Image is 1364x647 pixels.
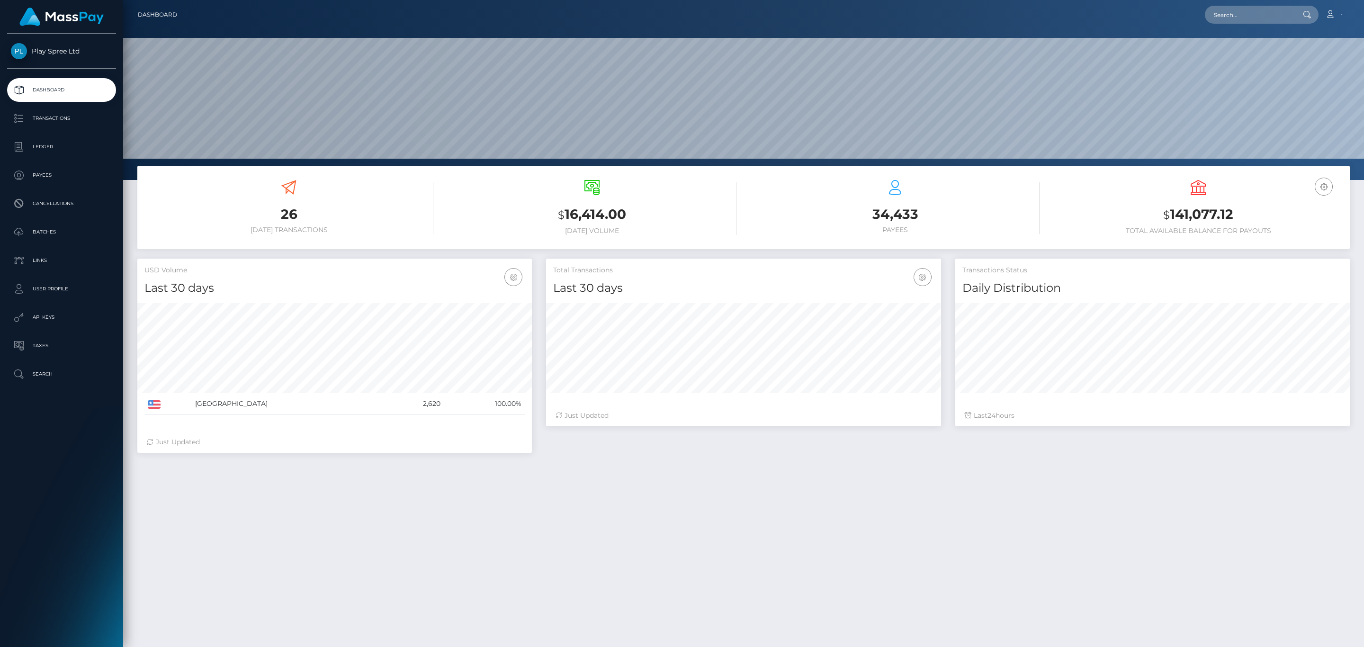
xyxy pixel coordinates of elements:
a: Dashboard [7,78,116,102]
div: Just Updated [556,411,931,421]
h6: [DATE] Transactions [144,226,433,234]
a: Dashboard [138,5,177,25]
h5: Total Transactions [553,266,933,275]
h3: 26 [144,205,433,224]
p: API Keys [11,310,112,324]
h4: Daily Distribution [962,280,1343,297]
a: Batches [7,220,116,244]
h6: Payees [751,226,1040,234]
a: Cancellations [7,192,116,216]
small: $ [1163,208,1170,222]
a: Links [7,249,116,272]
a: Search [7,362,116,386]
input: Search... [1205,6,1294,24]
div: Last hours [965,411,1340,421]
h4: Last 30 days [144,280,525,297]
img: MassPay Logo [19,8,104,26]
p: Batches [11,225,112,239]
p: Payees [11,168,112,182]
h6: Total Available Balance for Payouts [1054,227,1343,235]
img: Play Spree Ltd [11,43,27,59]
td: 2,620 [385,393,444,415]
p: Ledger [11,140,112,154]
h6: [DATE] Volume [448,227,736,235]
p: User Profile [11,282,112,296]
span: 24 [987,411,996,420]
h5: USD Volume [144,266,525,275]
a: Ledger [7,135,116,159]
a: Taxes [7,334,116,358]
a: User Profile [7,277,116,301]
h3: 141,077.12 [1054,205,1343,225]
p: Dashboard [11,83,112,97]
p: Links [11,253,112,268]
p: Search [11,367,112,381]
h5: Transactions Status [962,266,1343,275]
a: API Keys [7,306,116,329]
div: Just Updated [147,437,522,447]
img: US.png [148,400,161,409]
span: Play Spree Ltd [7,47,116,55]
p: Cancellations [11,197,112,211]
h4: Last 30 days [553,280,933,297]
h3: 34,433 [751,205,1040,224]
td: [GEOGRAPHIC_DATA] [192,393,385,415]
a: Payees [7,163,116,187]
p: Transactions [11,111,112,126]
small: $ [558,208,565,222]
td: 100.00% [444,393,525,415]
p: Taxes [11,339,112,353]
a: Transactions [7,107,116,130]
h3: 16,414.00 [448,205,736,225]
